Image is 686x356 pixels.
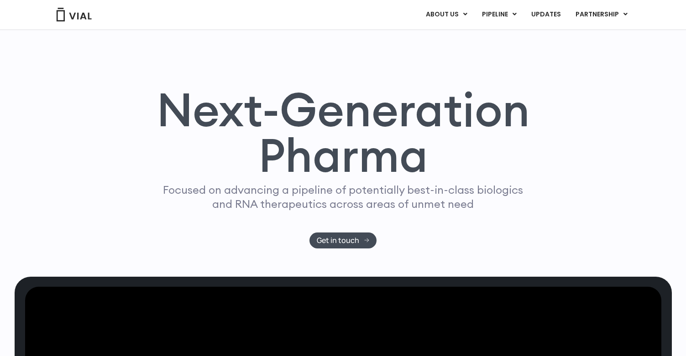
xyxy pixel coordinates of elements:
[146,87,541,179] h1: Next-Generation Pharma
[568,7,635,22] a: PARTNERSHIPMenu Toggle
[56,8,92,21] img: Vial Logo
[159,183,527,211] p: Focused on advancing a pipeline of potentially best-in-class biologics and RNA therapeutics acros...
[309,232,377,248] a: Get in touch
[524,7,568,22] a: UPDATES
[317,237,359,244] span: Get in touch
[475,7,524,22] a: PIPELINEMenu Toggle
[419,7,474,22] a: ABOUT USMenu Toggle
